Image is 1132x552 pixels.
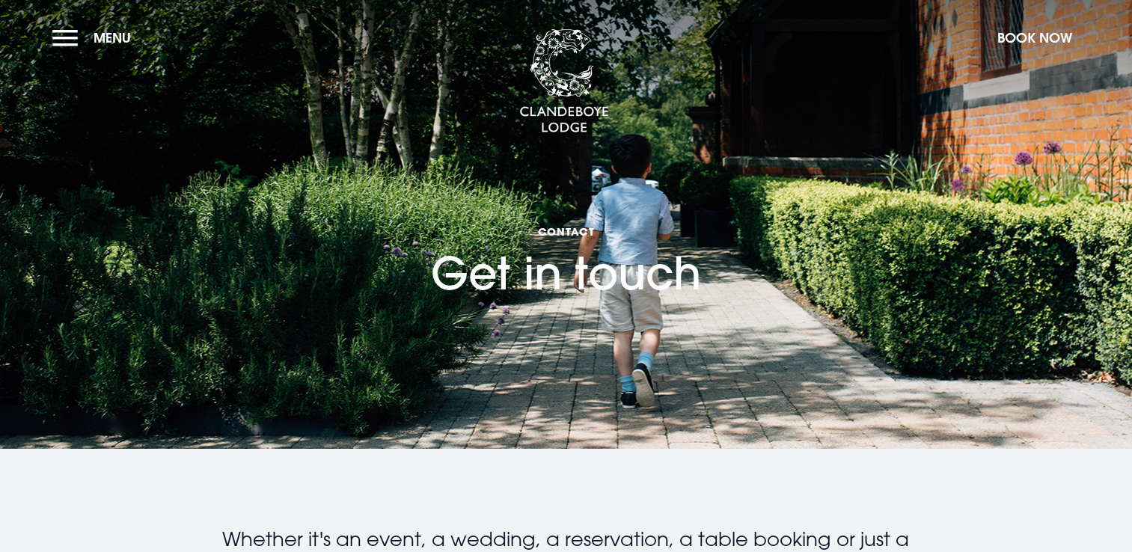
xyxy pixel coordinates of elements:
button: Book Now [990,22,1080,54]
span: Contact [431,224,701,239]
h1: Get in touch [431,156,701,301]
img: Clandeboye Lodge [519,29,609,134]
span: Menu [94,29,131,46]
button: Menu [52,22,138,54]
